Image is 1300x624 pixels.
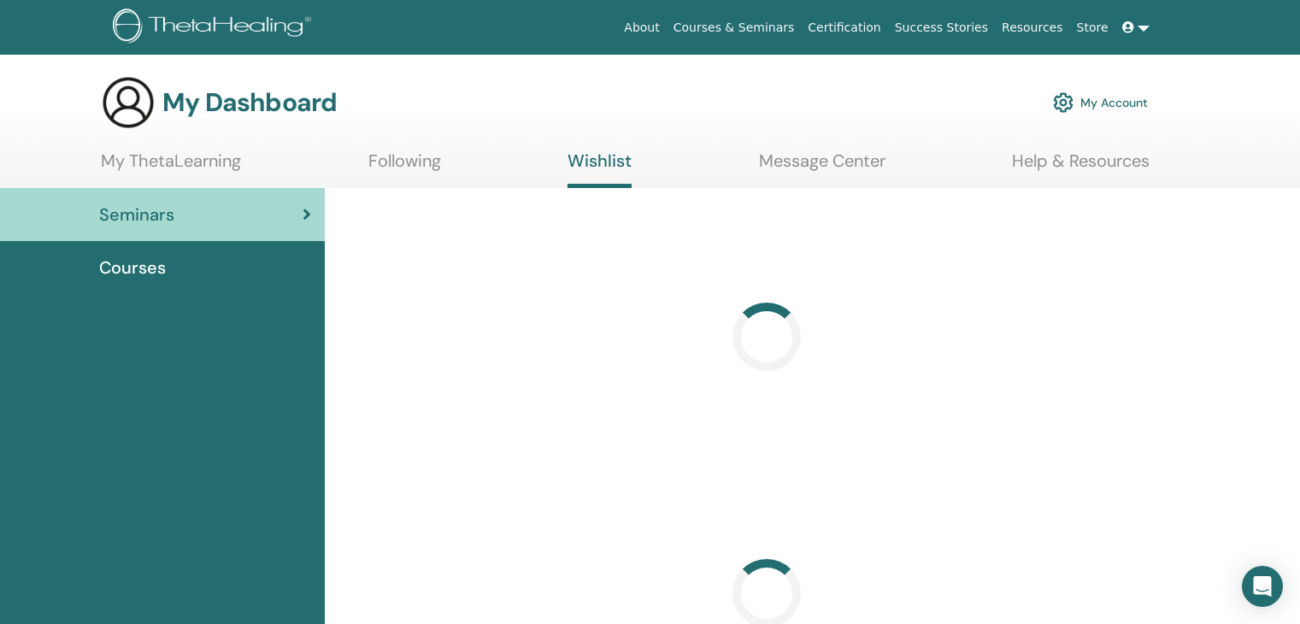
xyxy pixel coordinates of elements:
a: About [617,12,666,44]
img: cog.svg [1053,88,1074,117]
a: Store [1070,12,1115,44]
a: Following [368,150,441,184]
div: Open Intercom Messenger [1242,566,1283,607]
a: Message Center [759,150,885,184]
a: My Account [1053,84,1148,121]
span: Courses [99,255,166,280]
a: Wishlist [568,150,632,188]
a: My ThetaLearning [101,150,241,184]
a: Courses & Seminars [667,12,802,44]
img: generic-user-icon.jpg [101,75,156,130]
img: logo.png [113,9,317,47]
a: Help & Resources [1012,150,1150,184]
a: Success Stories [888,12,995,44]
a: Resources [995,12,1070,44]
a: Certification [801,12,887,44]
span: Seminars [99,202,174,227]
h3: My Dashboard [162,87,337,118]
